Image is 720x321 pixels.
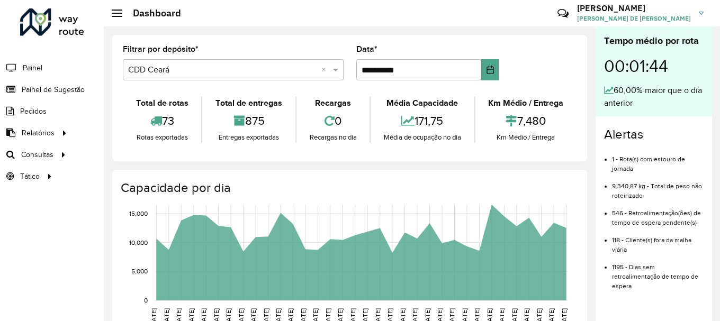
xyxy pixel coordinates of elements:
[577,3,691,13] h3: [PERSON_NAME]
[612,227,704,254] li: 118 - Cliente(s) fora da malha viária
[604,84,704,109] div: 60,00% maior que o dia anterior
[22,127,55,139] span: Relatórios
[604,48,704,84] div: 00:01:44
[125,109,199,132] div: 73
[205,132,292,143] div: Entregas exportadas
[20,106,47,117] span: Pedidos
[612,200,704,227] li: 546 - Retroalimentação(ões) de tempo de espera pendente(s)
[205,97,292,109] div: Total de entregas
[321,63,330,76] span: Clear all
[478,132,574,143] div: Km Médio / Entrega
[122,7,181,19] h2: Dashboard
[481,59,499,80] button: Choose Date
[552,2,574,25] a: Contato Rápido
[205,109,292,132] div: 875
[478,97,574,109] div: Km Médio / Entrega
[612,173,704,200] li: 9.340,87 kg - Total de peso não roteirizado
[144,297,148,304] text: 0
[299,109,367,132] div: 0
[299,97,367,109] div: Recargas
[125,97,199,109] div: Total de rotas
[129,239,148,246] text: 10,000
[604,34,704,48] div: Tempo médio por rota
[129,210,148,217] text: 15,000
[356,43,377,56] label: Data
[478,109,574,132] div: 7,480
[21,149,53,160] span: Consultas
[22,84,85,95] span: Painel de Sugestão
[612,254,704,291] li: 1195 - Dias sem retroalimentação de tempo de espera
[131,268,148,274] text: 5,000
[373,132,471,143] div: Média de ocupação no dia
[373,109,471,132] div: 171,75
[612,146,704,173] li: 1 - Rota(s) com estouro de jornada
[299,132,367,143] div: Recargas no dia
[373,97,471,109] div: Média Capacidade
[23,62,42,74] span: Painel
[121,180,577,196] h4: Capacidade por dia
[604,127,704,142] h4: Alertas
[20,171,40,182] span: Tático
[123,43,199,56] label: Filtrar por depósito
[577,14,691,23] span: [PERSON_NAME] DE [PERSON_NAME]
[125,132,199,143] div: Rotas exportadas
